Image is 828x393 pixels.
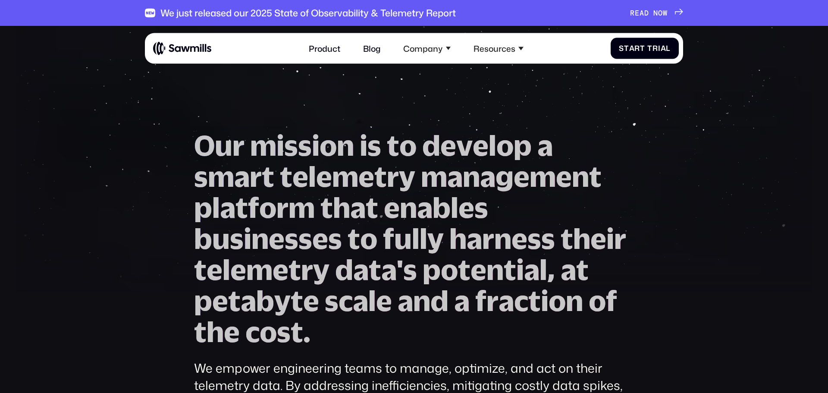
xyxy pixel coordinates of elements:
span: m [208,160,234,192]
span: t [374,160,387,192]
span: h [573,223,590,254]
span: e [440,129,456,160]
a: StartTrial [611,38,679,59]
span: c [245,316,260,347]
span: t [291,285,303,316]
span: D [644,9,649,17]
a: READNOW [630,9,683,17]
span: n [463,160,480,192]
span: r [301,254,313,285]
span: l [666,44,671,53]
div: Company [397,37,457,60]
span: r [634,44,640,53]
span: a [629,44,635,53]
span: i [606,223,614,254]
span: e [473,129,489,160]
span: a [561,254,576,285]
span: o [260,316,277,347]
span: t [561,223,573,254]
span: a [447,160,463,192]
span: s [403,254,417,285]
span: R [630,9,635,17]
span: s [230,223,244,254]
span: o [549,285,566,316]
span: e [292,160,308,192]
span: l [539,254,547,285]
span: T [647,44,652,53]
span: a [220,192,235,223]
span: s [194,160,208,192]
span: t [291,316,303,347]
span: i [276,129,284,160]
span: m [246,254,273,285]
span: e [212,285,228,316]
span: m [530,160,556,192]
span: f [383,223,394,254]
span: i [360,129,367,160]
span: h [207,316,224,347]
span: l [223,254,230,285]
span: s [328,223,342,254]
span: e [303,285,319,316]
span: o [441,254,458,285]
span: h [333,192,350,223]
span: h [449,223,467,254]
span: t [624,44,629,53]
span: v [456,129,473,160]
span: i [516,254,524,285]
span: e [556,160,572,192]
span: s [298,129,312,160]
span: l [412,223,420,254]
span: i [658,44,661,53]
span: s [527,223,541,254]
span: r [232,129,245,160]
span: t [589,160,602,192]
span: m [289,192,315,223]
span: p [194,192,212,223]
span: N [653,9,658,17]
span: d [422,129,440,160]
span: a [234,160,250,192]
span: e [384,192,400,223]
span: s [298,223,312,254]
span: t [280,160,292,192]
span: t [194,316,207,347]
a: Product [303,37,347,60]
span: ' [397,254,403,285]
span: r [387,160,399,192]
span: p [194,285,212,316]
span: l [368,285,376,316]
span: t [289,254,301,285]
span: t [640,44,645,53]
span: c [514,285,528,316]
span: a [350,192,366,223]
span: l [489,129,496,160]
span: b [194,223,212,254]
span: y [427,223,444,254]
span: A [640,9,644,17]
span: e [376,285,392,316]
span: e [470,254,486,285]
span: t [194,254,207,285]
span: l [212,192,220,223]
span: c [339,285,353,316]
span: e [207,254,223,285]
span: y [274,285,291,316]
span: t [348,223,360,254]
div: Company [403,43,442,53]
span: o [589,285,606,316]
span: o [360,223,377,254]
span: e [312,223,328,254]
span: t [320,192,333,223]
span: a [353,285,368,316]
span: n [566,285,583,316]
span: a [467,223,482,254]
span: r [652,44,658,53]
span: W [663,9,668,17]
span: e [514,160,530,192]
span: t [366,192,378,223]
span: a [381,254,397,285]
span: a [480,160,496,192]
span: r [276,192,289,223]
span: f [475,285,486,316]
